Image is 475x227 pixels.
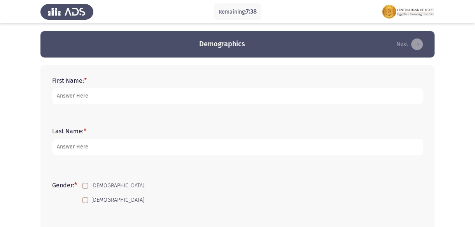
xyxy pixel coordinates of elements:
input: add answer text [52,88,423,104]
h3: Demographics [199,39,245,49]
span: 7:38 [246,8,257,15]
span: [DEMOGRAPHIC_DATA] [91,181,144,190]
input: add answer text [52,139,423,155]
span: [DEMOGRAPHIC_DATA] [91,196,144,205]
label: Gender: [52,182,77,189]
label: Last Name: [52,127,86,135]
button: load next page [394,38,425,51]
label: First Name: [52,77,87,84]
img: Assess Talent Management logo [40,1,93,23]
p: Remaining: [219,7,257,17]
img: Assessment logo of FOCUS Assessment 3 Modules EN [382,1,435,23]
